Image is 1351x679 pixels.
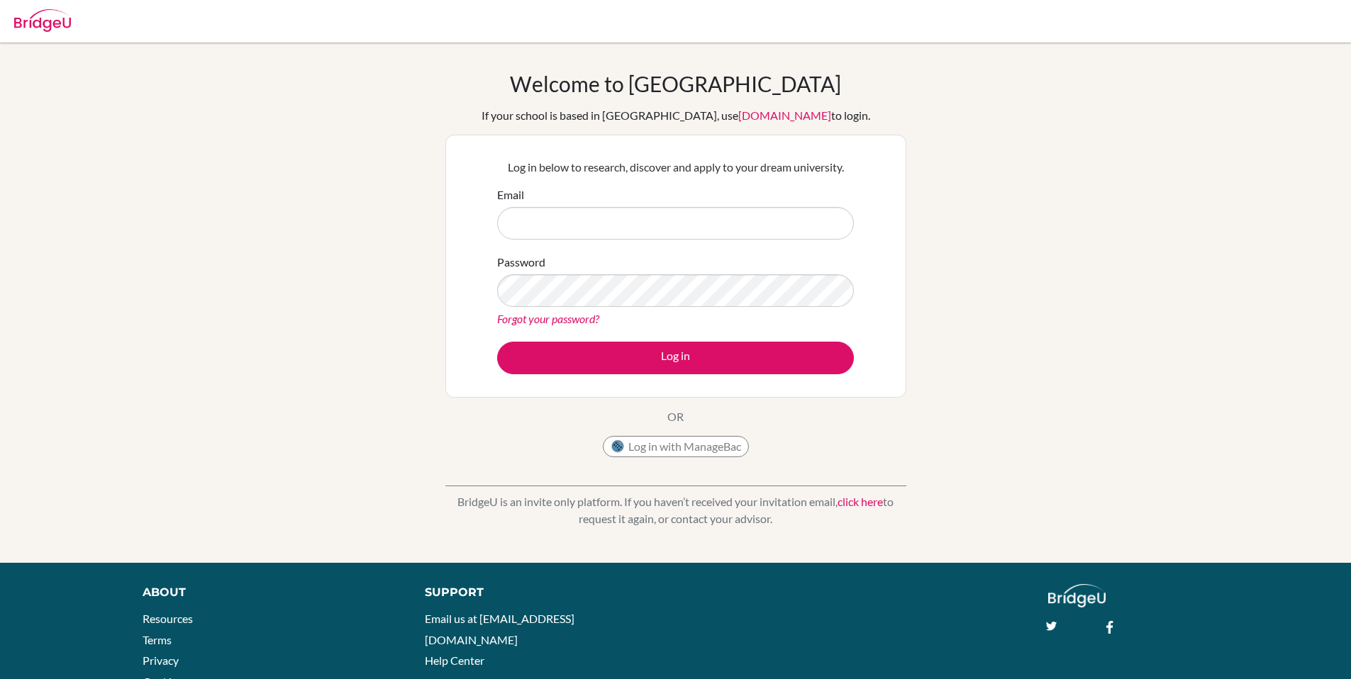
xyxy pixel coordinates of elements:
a: Privacy [143,653,179,667]
img: Bridge-U [14,9,71,32]
a: Help Center [425,653,484,667]
h1: Welcome to [GEOGRAPHIC_DATA] [510,71,841,96]
div: If your school is based in [GEOGRAPHIC_DATA], use to login. [482,107,870,124]
a: Terms [143,633,172,646]
button: Log in with ManageBac [603,436,749,457]
label: Password [497,254,545,271]
button: Log in [497,342,854,374]
label: Email [497,186,524,203]
img: logo_white@2x-f4f0deed5e89b7ecb1c2cc34c3e3d731f90f0f143d5ea2071677605dd97b5244.png [1048,584,1106,607]
div: Support [425,584,659,601]
a: click here [838,495,883,508]
a: [DOMAIN_NAME] [738,108,831,122]
a: Email us at [EMAIL_ADDRESS][DOMAIN_NAME] [425,612,574,646]
a: Resources [143,612,193,625]
div: About [143,584,393,601]
p: Log in below to research, discover and apply to your dream university. [497,159,854,176]
p: OR [667,408,684,425]
p: BridgeU is an invite only platform. If you haven’t received your invitation email, to request it ... [445,493,906,527]
a: Forgot your password? [497,312,599,325]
